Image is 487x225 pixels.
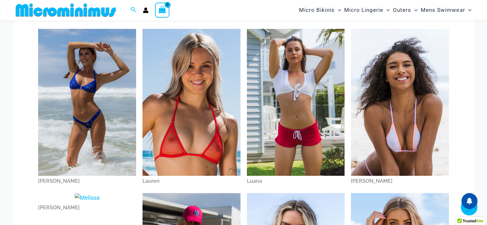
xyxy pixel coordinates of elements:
img: Lauren [142,29,240,176]
a: Search icon link [131,6,136,14]
img: Melissa [75,193,100,203]
span: Micro Lingerie [344,2,383,18]
div: Lauren [142,176,240,187]
a: LaurenLauren [142,29,240,186]
img: Mel [351,29,449,176]
nav: Site Navigation [296,1,474,19]
div: [PERSON_NAME] [38,202,136,213]
a: Micro LingerieMenu ToggleMenu Toggle [343,2,391,18]
span: Outers [393,2,411,18]
img: Luana [247,29,345,176]
span: Micro Bikinis [299,2,335,18]
a: Mel[PERSON_NAME] [351,29,449,186]
span: Menu Toggle [383,2,390,18]
a: Account icon link [143,7,149,13]
span: Menu Toggle [335,2,341,18]
a: Mens SwimwearMenu ToggleMenu Toggle [419,2,473,18]
img: Kati [38,29,136,176]
a: OutersMenu ToggleMenu Toggle [391,2,419,18]
div: Luana [247,176,345,187]
a: Melissa[PERSON_NAME] [38,193,136,213]
a: Kati[PERSON_NAME] [38,29,136,186]
span: Mens Swimwear [421,2,465,18]
span: Menu Toggle [465,2,471,18]
img: MM SHOP LOGO FLAT [13,3,118,17]
div: [PERSON_NAME] [351,176,449,187]
span: Menu Toggle [411,2,418,18]
div: [PERSON_NAME] [38,176,136,187]
a: LuanaLuana [247,29,345,186]
a: View Shopping Cart, empty [155,3,170,17]
a: Micro BikinisMenu ToggleMenu Toggle [297,2,343,18]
